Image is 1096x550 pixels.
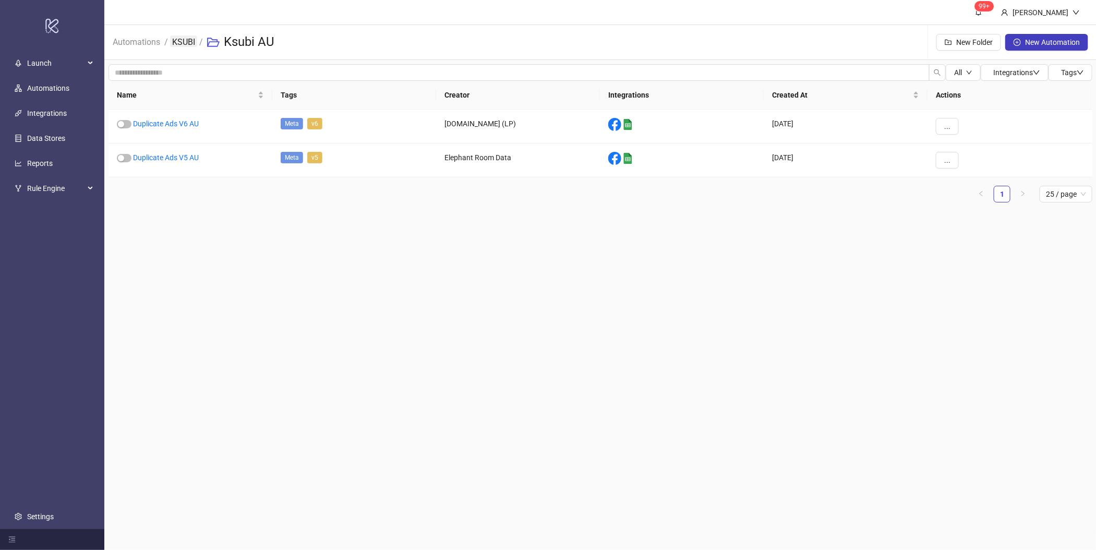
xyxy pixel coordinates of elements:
[928,81,1092,110] th: Actions
[1049,64,1092,81] button: Tagsdown
[944,156,950,164] span: ...
[1073,9,1080,16] span: down
[1008,7,1073,18] div: [PERSON_NAME]
[199,26,203,59] li: /
[436,110,600,144] div: [DOMAIN_NAME] (LP)
[973,186,990,202] li: Previous Page
[27,178,85,199] span: Rule Engine
[27,110,67,118] a: Integrations
[224,34,274,51] h3: Ksubi AU
[993,68,1040,77] span: Integrations
[170,35,197,47] a: KSUBI
[978,190,984,197] span: left
[975,1,994,11] sup: 1776
[307,152,322,163] span: v5
[981,64,1049,81] button: Integrationsdown
[1025,38,1080,46] span: New Automation
[133,153,199,162] a: Duplicate Ads V5 AU
[8,536,16,543] span: menu-fold
[1020,190,1026,197] span: right
[1014,39,1021,46] span: plus-circle
[272,81,436,110] th: Tags
[27,512,54,521] a: Settings
[1015,186,1031,202] button: right
[956,38,993,46] span: New Folder
[1046,186,1086,202] span: 25 / page
[944,122,950,130] span: ...
[281,152,303,163] span: Meta
[764,144,928,177] div: [DATE]
[1005,34,1088,51] button: New Automation
[975,8,982,16] span: bell
[307,118,322,129] span: v6
[936,152,959,169] button: ...
[27,135,65,143] a: Data Stores
[15,185,22,193] span: fork
[111,35,162,47] a: Automations
[772,89,911,101] span: Created At
[281,118,303,129] span: Meta
[133,119,199,128] a: Duplicate Ads V6 AU
[1033,69,1040,76] span: down
[936,34,1001,51] button: New Folder
[973,186,990,202] button: left
[945,39,952,46] span: folder-add
[436,81,600,110] th: Creator
[1001,9,1008,16] span: user
[15,60,22,67] span: rocket
[600,81,764,110] th: Integrations
[1040,186,1092,202] div: Page Size
[207,36,220,49] span: folder-open
[1077,69,1084,76] span: down
[934,69,941,76] span: search
[946,64,981,81] button: Alldown
[1061,68,1084,77] span: Tags
[164,26,168,59] li: /
[27,53,85,74] span: Launch
[109,81,272,110] th: Name
[994,186,1010,202] a: 1
[436,144,600,177] div: Elephant Room Data
[936,118,959,135] button: ...
[764,110,928,144] div: [DATE]
[954,68,962,77] span: All
[966,69,972,76] span: down
[764,81,928,110] th: Created At
[117,89,256,101] span: Name
[27,85,69,93] a: Automations
[1015,186,1031,202] li: Next Page
[994,186,1010,202] li: 1
[27,160,53,168] a: Reports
